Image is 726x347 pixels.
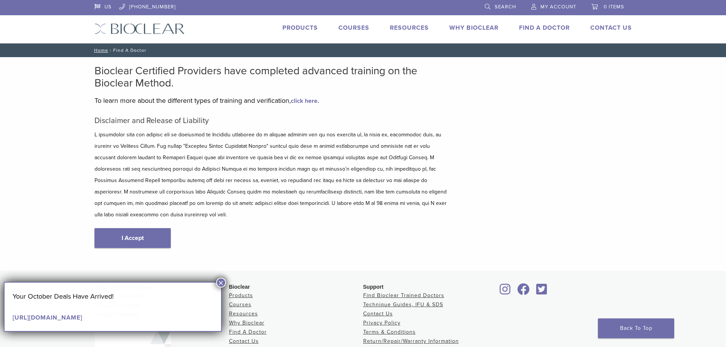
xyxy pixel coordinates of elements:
span: My Account [540,4,576,10]
a: Home [92,48,108,53]
a: Resources [390,24,429,32]
h2: Bioclear Certified Providers have completed advanced training on the Bioclear Method. [95,65,449,89]
a: Resources [229,310,258,317]
a: Products [229,292,253,299]
a: Technique Guides, IFU & SDS [363,301,443,308]
a: Bioclear [497,288,513,296]
a: Find Bioclear Trained Doctors [363,292,444,299]
h5: Disclaimer and Release of Liability [95,116,449,125]
a: Back To Top [598,318,674,338]
a: Bioclear [534,288,550,296]
img: Bioclear [95,23,185,34]
a: Terms & Conditions [363,329,416,335]
a: Return/Repair/Warranty Information [363,338,459,344]
a: Find A Doctor [229,329,267,335]
span: / [108,48,113,52]
a: Why Bioclear [229,320,264,326]
button: Close [216,278,226,288]
a: Contact Us [590,24,632,32]
a: Courses [229,301,252,308]
span: Search [495,4,516,10]
a: Courses [338,24,369,32]
a: Why Bioclear [449,24,498,32]
a: click here [291,97,317,105]
span: Bioclear [229,284,250,290]
p: L ipsumdolor sita con adipisc eli se doeiusmod te Incididu utlaboree do m aliquae adminim ven qu ... [95,129,449,221]
a: Products [282,24,318,32]
p: To learn more about the different types of training and verification, . [95,95,449,106]
a: [URL][DOMAIN_NAME] [13,314,82,321]
a: Privacy Policy [363,320,401,326]
span: Support [363,284,384,290]
a: I Accept [95,228,171,248]
span: 0 items [604,4,624,10]
a: Bioclear [515,288,532,296]
a: Contact Us [363,310,393,317]
p: Your October Deals Have Arrived! [13,291,213,302]
a: Find A Doctor [519,24,570,32]
nav: Find A Doctor [89,43,638,57]
a: Contact Us [229,338,259,344]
